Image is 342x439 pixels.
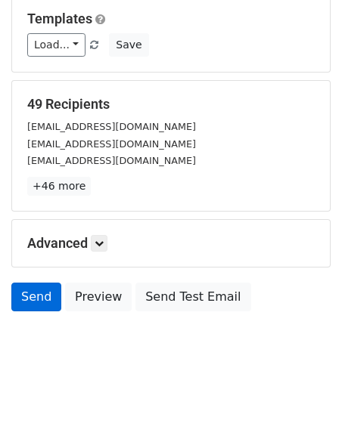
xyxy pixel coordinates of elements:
a: Templates [27,11,92,26]
a: Send [11,283,61,311]
small: [EMAIL_ADDRESS][DOMAIN_NAME] [27,121,196,132]
a: Load... [27,33,85,57]
a: Send Test Email [135,283,250,311]
small: [EMAIL_ADDRESS][DOMAIN_NAME] [27,155,196,166]
h5: 49 Recipients [27,96,315,113]
h5: Advanced [27,235,315,252]
a: Preview [65,283,132,311]
small: [EMAIL_ADDRESS][DOMAIN_NAME] [27,138,196,150]
iframe: Chat Widget [266,366,342,439]
button: Save [109,33,148,57]
a: +46 more [27,177,91,196]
